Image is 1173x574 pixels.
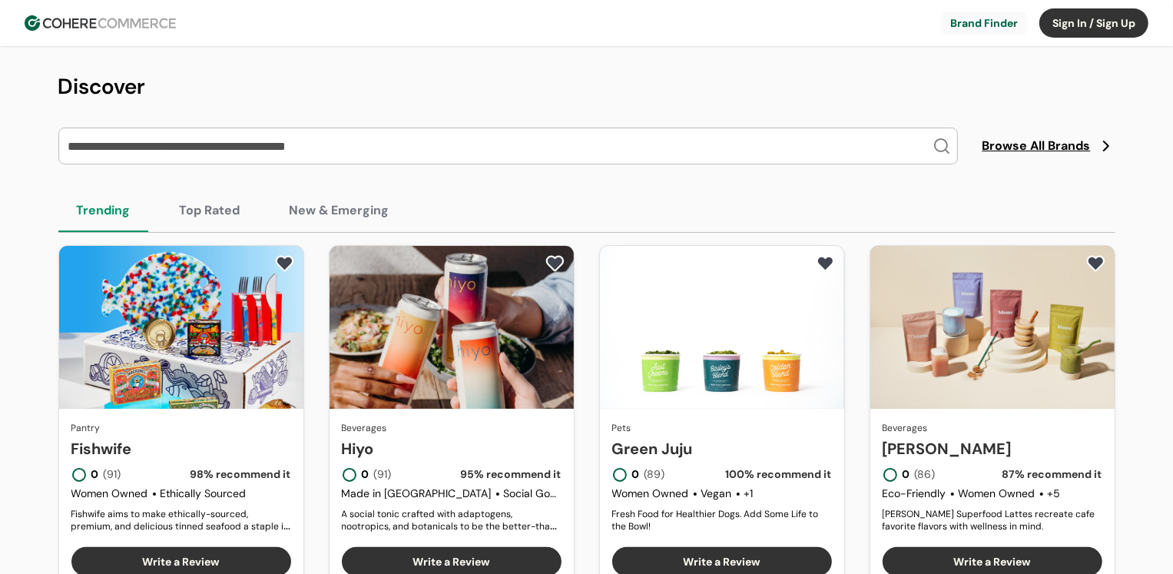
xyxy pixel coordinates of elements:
[71,437,291,460] a: Fishwife
[272,252,297,275] button: add to favorite
[813,252,838,275] button: add to favorite
[1039,8,1148,38] button: Sign In / Sign Up
[58,189,149,232] button: Trending
[612,437,832,460] a: Green Juju
[542,252,568,275] button: add to favorite
[25,15,176,31] img: Cohere Logo
[342,437,562,460] a: Hiyo
[883,437,1102,460] a: [PERSON_NAME]
[58,72,146,101] span: Discover
[982,137,1091,155] span: Browse All Brands
[161,189,259,232] button: Top Rated
[982,137,1115,155] a: Browse All Brands
[1083,252,1108,275] button: add to favorite
[271,189,408,232] button: New & Emerging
